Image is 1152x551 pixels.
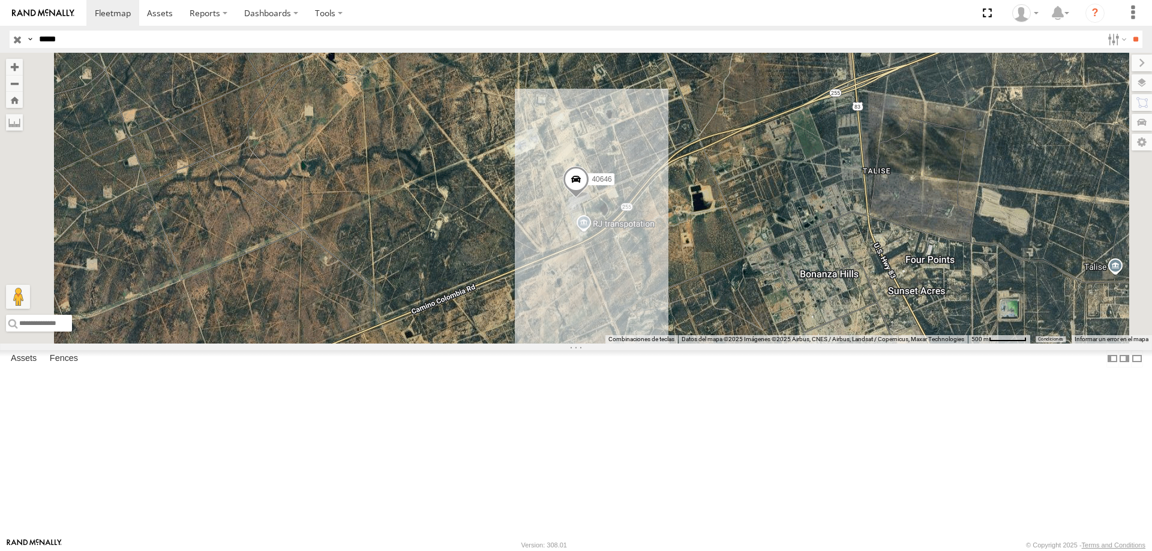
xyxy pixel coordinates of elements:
[5,350,43,367] label: Assets
[682,336,964,342] span: Datos del mapa ©2025 Imágenes ©2025 Airbus, CNES / Airbus, Landsat / Copernicus, Maxar Technologies
[7,539,62,551] a: Visit our Website
[1131,350,1143,368] label: Hide Summary Table
[1026,541,1145,549] div: © Copyright 2025 -
[44,350,84,367] label: Fences
[6,114,23,131] label: Measure
[1085,4,1105,23] i: ?
[968,335,1030,344] button: Escala del mapa: 500 m por 59 píxeles
[6,285,30,309] button: Arrastra el hombrecito naranja al mapa para abrir Street View
[1075,336,1148,342] a: Informar un error en el mapa
[12,9,74,17] img: rand-logo.svg
[1008,4,1043,22] div: Juan Lopez
[592,175,611,183] span: 40646
[6,92,23,108] button: Zoom Home
[6,59,23,75] button: Zoom in
[1132,134,1152,150] label: Map Settings
[25,31,35,48] label: Search Query
[521,541,567,549] div: Version: 308.01
[1106,350,1118,368] label: Dock Summary Table to the Left
[1103,31,1129,48] label: Search Filter Options
[971,336,989,342] span: 500 m
[6,75,23,92] button: Zoom out
[1038,337,1063,342] a: Condiciones (se abre en una nueva pestaña)
[608,335,674,344] button: Combinaciones de teclas
[1082,541,1145,549] a: Terms and Conditions
[1118,350,1130,368] label: Dock Summary Table to the Right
